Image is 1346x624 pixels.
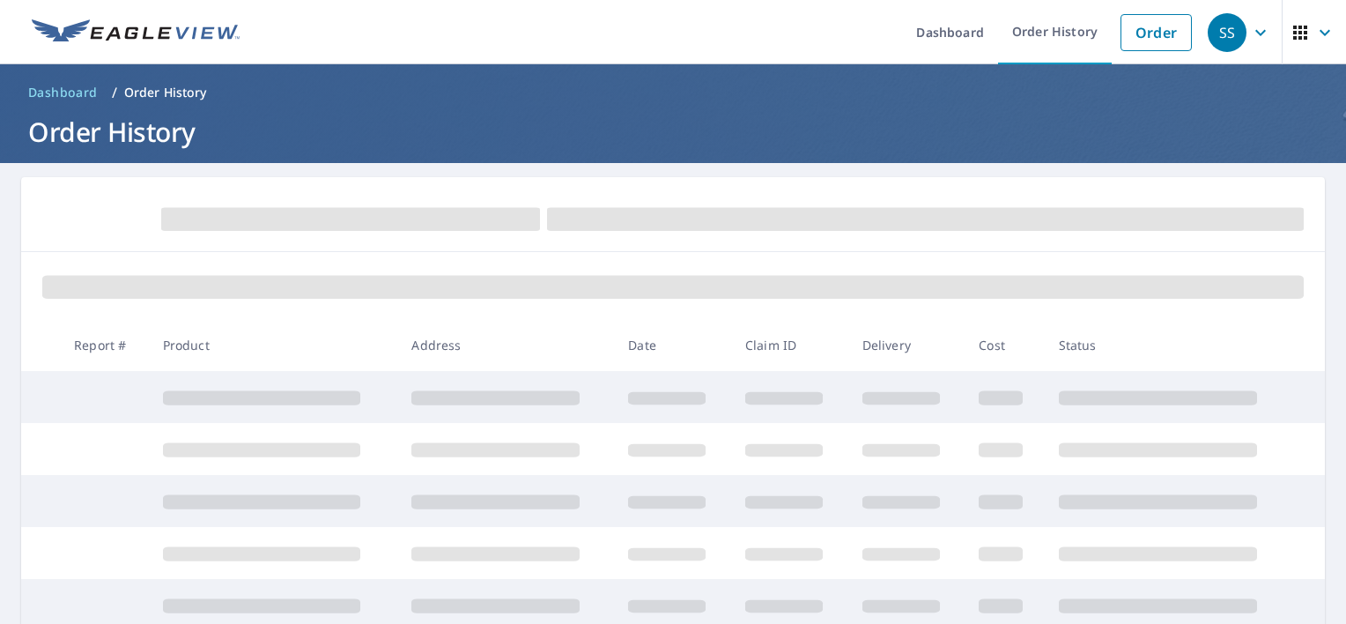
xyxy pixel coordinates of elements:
th: Status [1045,319,1294,371]
li: / [112,82,117,103]
th: Date [614,319,731,371]
th: Report # [60,319,149,371]
th: Product [149,319,398,371]
th: Cost [965,319,1044,371]
a: Dashboard [21,78,105,107]
nav: breadcrumb [21,78,1325,107]
th: Delivery [848,319,965,371]
span: Dashboard [28,84,98,101]
a: Order [1120,14,1192,51]
th: Claim ID [731,319,848,371]
img: EV Logo [32,19,240,46]
th: Address [397,319,614,371]
h1: Order History [21,114,1325,150]
div: SS [1208,13,1246,52]
p: Order History [124,84,207,101]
